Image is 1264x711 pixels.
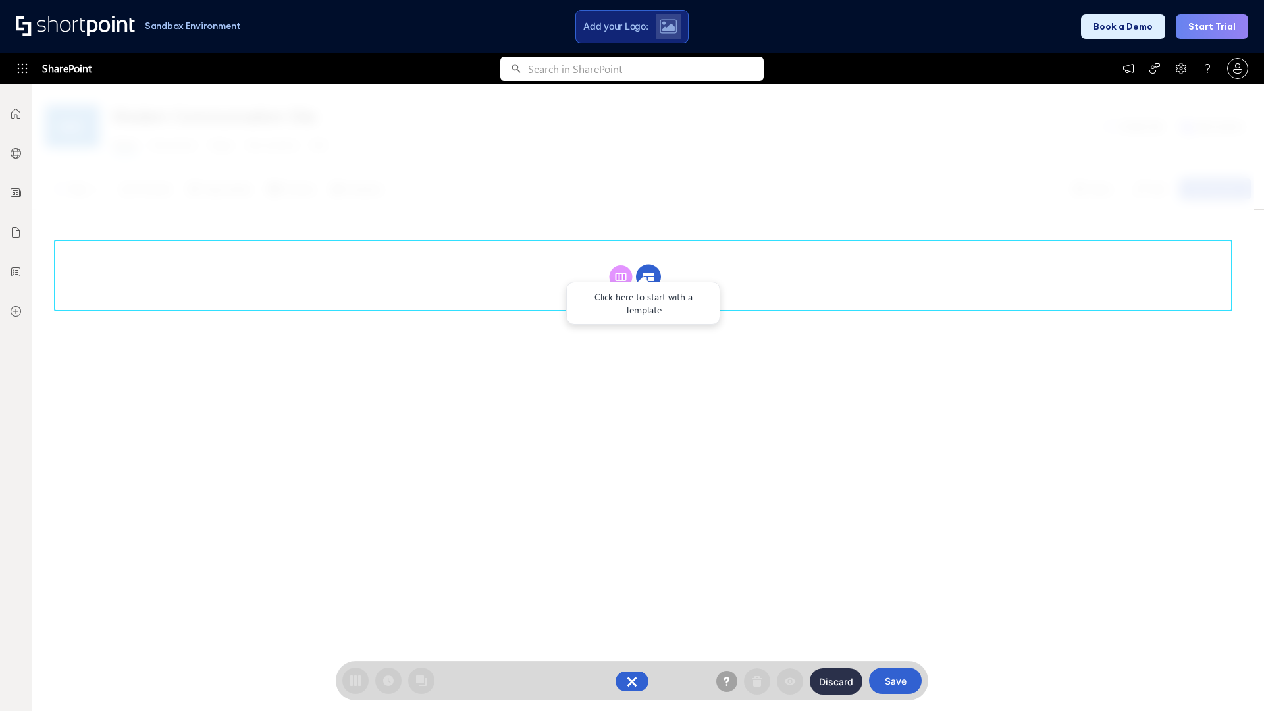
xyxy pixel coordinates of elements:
h1: Sandbox Environment [145,22,241,30]
input: Search in SharePoint [528,57,764,81]
span: SharePoint [42,53,92,84]
img: Upload logo [660,19,677,34]
button: Start Trial [1176,14,1248,39]
button: Book a Demo [1081,14,1165,39]
button: Discard [810,668,862,695]
button: Save [869,668,922,694]
span: Add your Logo: [583,20,648,32]
iframe: Chat Widget [1198,648,1264,711]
